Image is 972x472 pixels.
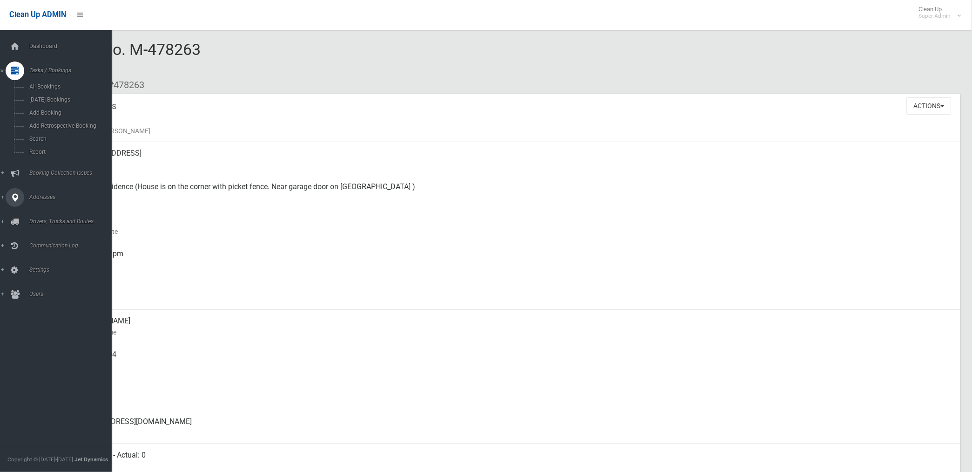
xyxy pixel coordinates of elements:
span: Copyright © [DATE]-[DATE] [7,456,73,463]
small: Items [74,461,953,472]
div: [DATE] 2:57pm [74,243,953,276]
div: [STREET_ADDRESS] [74,142,953,176]
span: Clean Up ADMIN [9,10,66,19]
span: Booking No. M-478263 [41,40,201,76]
div: None given [74,377,953,410]
span: Drivers, Trucks and Routes [27,218,120,225]
span: [DATE] Bookings [27,96,112,103]
small: Super Admin [919,13,951,20]
span: Dashboard [27,43,120,49]
small: Address [74,159,953,170]
div: [PERSON_NAME] [74,310,953,343]
span: Add Booking [27,109,112,116]
small: Collected At [74,260,953,271]
strong: Jet Dynamics [74,456,108,463]
button: Actions [907,97,952,115]
span: Addresses [27,194,120,200]
div: Side of Residence (House is on the corner with picket fence. Near garage door on [GEOGRAPHIC_DATA] ) [74,176,953,209]
a: [EMAIL_ADDRESS][DOMAIN_NAME]Email [41,410,961,444]
small: Zone [74,293,953,304]
small: Mobile [74,360,953,371]
span: Communication Log [27,242,120,249]
span: All Bookings [27,83,112,90]
span: Add Retrospective Booking [27,123,112,129]
div: 0412009804 [74,343,953,377]
span: Users [27,291,120,297]
span: Booking Collection Issues [27,170,120,176]
span: Clean Up [914,6,960,20]
div: [DATE] [74,276,953,310]
span: Tasks / Bookings [27,67,120,74]
small: Contact Name [74,327,953,338]
small: Collection Date [74,226,953,237]
span: Settings [27,267,120,273]
small: Name of [PERSON_NAME] [74,125,953,137]
small: Landline [74,394,953,405]
small: Pickup Point [74,192,953,204]
span: Report [27,149,112,155]
div: [EMAIL_ADDRESS][DOMAIN_NAME] [74,410,953,444]
li: #478263 [101,76,144,94]
div: [DATE] [74,209,953,243]
small: Email [74,427,953,438]
span: Search [27,136,112,142]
